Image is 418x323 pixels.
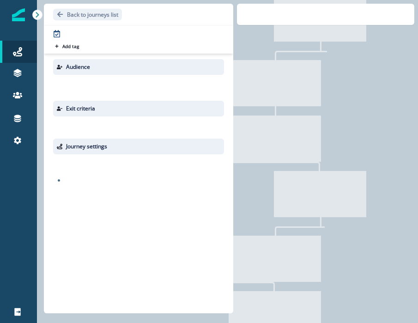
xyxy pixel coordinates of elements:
img: Inflection [12,8,25,21]
p: Journey settings [66,142,107,151]
button: Add tag [53,43,81,50]
button: Go back [53,9,122,20]
p: Add tag [62,43,79,49]
p: Exit criteria [66,104,95,113]
p: Audience [66,63,90,71]
p: Back to journeys list [67,11,118,18]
